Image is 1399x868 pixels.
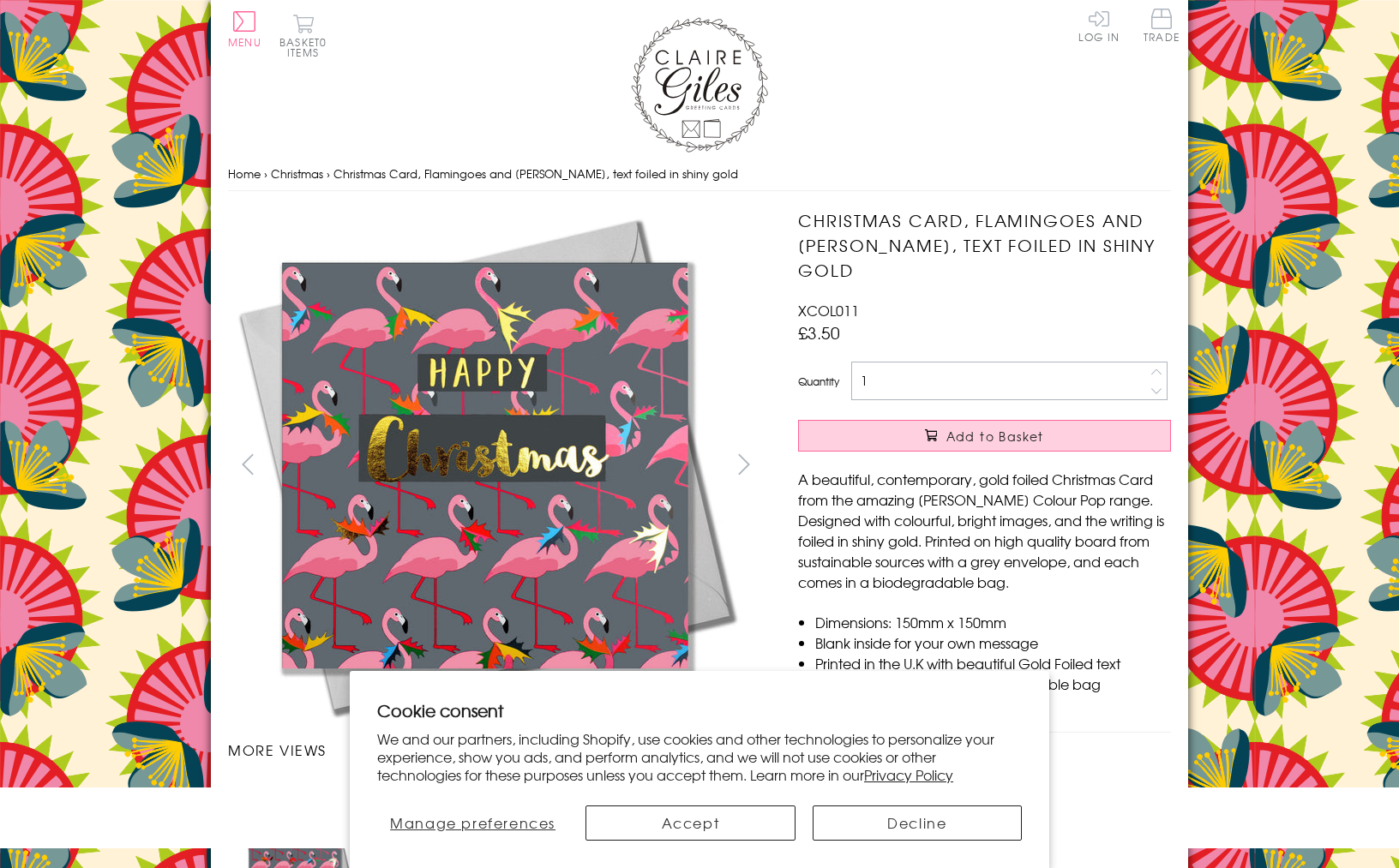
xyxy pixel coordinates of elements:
a: Trade [1144,9,1180,45]
button: Decline [813,805,1022,841]
span: Menu [228,34,261,50]
span: Manage preferences [390,812,555,833]
button: Add to Basket [798,420,1171,452]
h1: Christmas Card, Flamingoes and [PERSON_NAME], text foiled in shiny gold [798,208,1171,282]
li: Printed in the U.K with beautiful Gold Foiled text [815,653,1171,673]
span: Trade [1144,9,1180,42]
p: We and our partners, including Shopify, use cookies and other technologies to personalize your ex... [377,730,1022,783]
button: Basket0 items [279,14,327,57]
span: Christmas Card, Flamingoes and [PERSON_NAME], text foiled in shiny gold [333,165,738,182]
span: 0 items [287,34,327,60]
button: Accept [585,805,795,841]
a: Privacy Policy [864,764,953,785]
span: £3.50 [798,320,840,344]
button: Manage preferences [377,805,568,841]
img: Christmas Card, Flamingoes and Holly, text foiled in shiny gold [228,208,742,722]
h2: Cookie consent [377,698,1022,722]
h3: More views [228,739,764,760]
a: Christmas [271,165,323,182]
img: Claire Giles Greetings Cards [631,17,768,153]
span: Add to Basket [946,428,1044,445]
button: Menu [228,11,261,47]
button: next [725,445,764,483]
nav: breadcrumbs [228,157,1171,192]
p: A beautiful, contemporary, gold foiled Christmas Card from the amazing [PERSON_NAME] Colour Pop r... [798,469,1171,592]
li: Blank inside for your own message [815,632,1171,653]
a: Home [228,165,261,182]
button: prev [228,445,267,483]
li: Dimensions: 150mm x 150mm [815,612,1171,632]
img: Christmas Card, Flamingoes and Holly, text foiled in shiny gold [764,208,1278,722]
span: › [264,165,267,182]
a: Log In [1078,9,1120,42]
span: XCOL011 [798,300,859,320]
span: › [327,165,330,182]
label: Quantity [798,374,839,389]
